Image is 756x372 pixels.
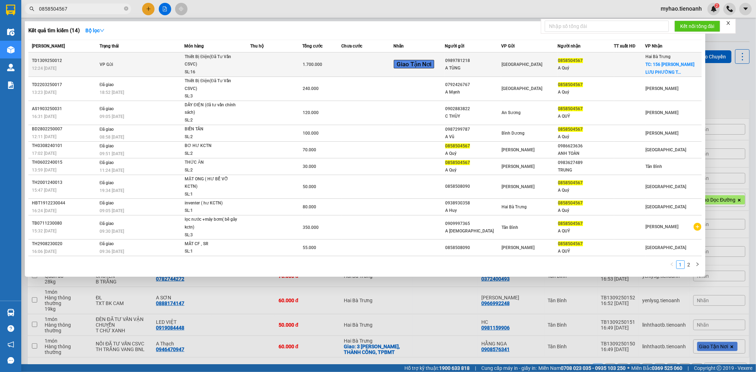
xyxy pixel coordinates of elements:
[303,62,322,67] span: 1.700.000
[693,260,702,269] button: right
[32,105,97,113] div: AS1903250031
[7,28,15,36] img: warehouse-icon
[646,131,679,136] span: [PERSON_NAME]
[646,147,687,152] span: [GEOGRAPHIC_DATA]
[502,184,534,189] span: [PERSON_NAME]
[32,57,97,64] div: TD1309250012
[303,86,319,91] span: 240.000
[32,220,97,227] div: TB0711230080
[445,160,470,165] span: 0858504567
[32,240,97,248] div: TH2908230020
[39,5,123,13] input: Tìm tên, số ĐT hoặc mã đơn
[185,167,238,174] div: SL: 2
[445,113,501,120] div: C THÙY
[32,249,56,254] span: 16:06 [DATE]
[100,249,124,254] span: 09:36 [DATE]
[100,229,124,234] span: 09:30 [DATE]
[32,179,97,186] div: TH2001240013
[185,133,238,141] div: SL: 2
[502,147,534,152] span: [PERSON_NAME]
[394,60,434,68] span: Giao Tận Nơi
[185,125,238,133] div: BIẾN TẦN
[685,261,693,269] a: 2
[445,244,501,252] div: 0858508090
[502,225,518,230] span: Tân Bình
[726,21,731,26] span: close
[185,216,238,231] div: lọc nước +máy bơm( bể gãy kctn)
[558,58,583,63] span: 0858504567
[185,175,238,191] div: MẬT ONG ( HƯ BỂ VỠ KCTN)
[558,207,614,214] div: A Quý
[445,126,501,133] div: 0987299787
[7,325,14,332] span: question-circle
[502,62,542,67] span: [GEOGRAPHIC_DATA]
[646,110,679,115] span: [PERSON_NAME]
[7,81,15,89] img: solution-icon
[558,227,614,235] div: A QUÝ
[100,241,114,246] span: Đã giao
[100,143,114,148] span: Đã giao
[100,28,105,33] span: down
[558,106,583,111] span: 0858504567
[100,62,113,67] span: VP Gửi
[32,159,97,166] div: TH0602240015
[185,142,238,150] div: BƠ HƯ KCTN
[100,82,114,87] span: Đã giao
[393,44,404,49] span: Nhãn
[685,260,693,269] li: 2
[32,142,97,150] div: TH0308240101
[445,64,501,72] div: A TÙNG
[445,183,501,190] div: 0858508090
[185,77,238,92] div: Thiết Bị Điện(Đã Tư Vấn CSVC)
[100,188,124,193] span: 19:34 [DATE]
[185,101,238,117] div: DÂY ĐIỆN (đã tư vấn chính sách)
[100,106,114,111] span: Đã giao
[558,127,583,132] span: 0858504567
[545,21,669,32] input: Nhập số tổng đài
[303,184,316,189] span: 50.000
[32,125,97,133] div: BD2802250007
[32,44,65,49] span: [PERSON_NAME]
[100,127,114,132] span: Đã giao
[303,204,316,209] span: 80.000
[680,22,715,30] span: Kết nối tổng đài
[185,92,238,100] div: SL: 3
[694,223,701,231] span: plus-circle
[185,117,238,124] div: SL: 2
[445,44,464,49] span: Người gửi
[303,164,316,169] span: 30.000
[670,262,674,266] span: left
[100,135,124,140] span: 08:58 [DATE]
[302,44,323,49] span: Tổng cước
[695,262,700,266] span: right
[32,199,97,207] div: HBT1912230044
[646,184,687,189] span: [GEOGRAPHIC_DATA]
[124,6,128,11] span: close-circle
[100,221,114,226] span: Đã giao
[100,44,119,49] span: Trạng thái
[646,62,695,75] span: TC: 156 [PERSON_NAME] LƯU PHƯỜNG T...
[185,231,238,239] div: SL: 3
[80,25,110,36] button: Bộ lọcdown
[558,180,583,185] span: 0858504567
[303,110,319,115] span: 120.000
[445,105,501,113] div: 0902883822
[558,159,614,167] div: 0983627489
[7,357,14,364] span: message
[445,220,501,227] div: 0909997365
[646,245,687,250] span: [GEOGRAPHIC_DATA]
[502,164,534,169] span: [PERSON_NAME]
[32,208,56,213] span: 16:24 [DATE]
[558,201,583,205] span: 0858504567
[184,44,204,49] span: Món hàng
[7,46,15,53] img: warehouse-icon
[32,151,56,156] span: 17:02 [DATE]
[185,150,238,158] div: SL: 2
[646,164,662,169] span: Tân Bình
[646,204,687,209] span: [GEOGRAPHIC_DATA]
[7,309,15,316] img: warehouse-icon
[185,191,238,198] div: SL: 1
[677,261,684,269] a: 1
[558,44,581,49] span: Người nhận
